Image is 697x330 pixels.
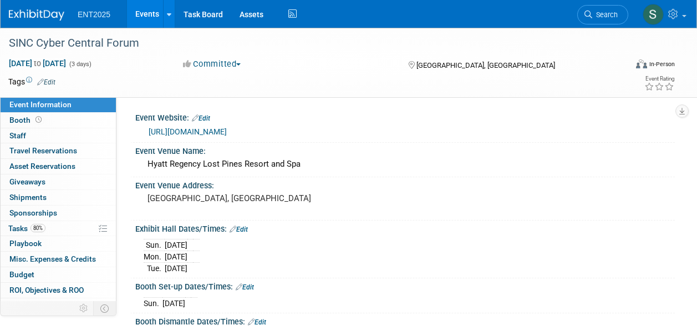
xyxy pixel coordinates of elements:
img: ExhibitDay [9,9,64,21]
td: Personalize Event Tab Strip [74,301,94,316]
a: Event Information [1,97,116,112]
span: Shipments [9,193,47,202]
img: Stephanie Silva [643,4,664,25]
span: Asset Reservations [9,162,75,171]
span: Attachments [9,301,65,310]
pre: [GEOGRAPHIC_DATA], [GEOGRAPHIC_DATA] [147,193,348,203]
span: Budget [9,270,34,279]
a: Edit [230,226,248,233]
a: Edit [37,78,55,86]
a: Edit [248,318,266,326]
span: Booth [9,116,44,124]
a: Booth [1,113,116,128]
div: Event Format [578,58,675,74]
span: Misc. Expenses & Credits [9,254,96,263]
a: Misc. Expenses & Credits [1,252,116,267]
span: Staff [9,131,26,140]
a: Edit [192,114,210,122]
div: Event Rating [644,76,674,82]
td: Sun. [144,239,165,251]
a: Staff [1,128,116,143]
td: [DATE] [165,251,187,263]
td: Toggle Event Tabs [94,301,116,316]
span: Travel Reservations [9,146,77,155]
a: ROI, Objectives & ROO [1,283,116,298]
td: Sun. [144,297,162,309]
div: Hyatt Regency Lost Pines Resort and Spa [144,156,667,173]
td: Tags [8,76,55,87]
span: [DATE] [DATE] [8,58,67,68]
span: Tasks [8,224,45,233]
a: Sponsorships [1,206,116,221]
div: Booth Set-up Dates/Times: [135,278,675,293]
div: Booth Dismantle Dates/Times: [135,313,675,328]
span: 5 [57,301,65,309]
a: Budget [1,267,116,282]
span: Event Information [9,100,72,109]
span: [GEOGRAPHIC_DATA], [GEOGRAPHIC_DATA] [416,61,555,69]
span: 80% [30,224,45,232]
a: Playbook [1,236,116,251]
td: [DATE] [165,263,187,274]
span: Playbook [9,239,42,248]
span: Giveaways [9,177,45,186]
div: Exhibit Hall Dates/Times: [135,221,675,235]
td: [DATE] [162,297,185,309]
a: Attachments5 [1,298,116,313]
td: Tue. [144,263,165,274]
span: Booth not reserved yet [33,116,44,124]
a: Shipments [1,190,116,205]
a: Edit [236,283,254,291]
button: Committed [179,58,245,70]
div: Event Venue Name: [135,143,675,157]
div: SINC Cyber Central Forum [5,33,618,53]
span: (3 days) [68,61,91,68]
div: Event Website: [135,109,675,124]
span: ROI, Objectives & ROO [9,286,84,294]
a: Search [577,5,628,24]
span: to [32,59,43,68]
td: Mon. [144,251,165,263]
span: ENT2025 [78,10,110,19]
a: [URL][DOMAIN_NAME] [149,127,227,136]
span: Sponsorships [9,208,57,217]
div: Event Venue Address: [135,177,675,191]
a: Tasks80% [1,221,116,236]
div: In-Person [649,60,675,68]
a: Travel Reservations [1,143,116,158]
a: Asset Reservations [1,159,116,174]
a: Giveaways [1,174,116,189]
img: Format-Inperson.png [636,59,647,68]
td: [DATE] [165,239,187,251]
span: Search [592,11,618,19]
